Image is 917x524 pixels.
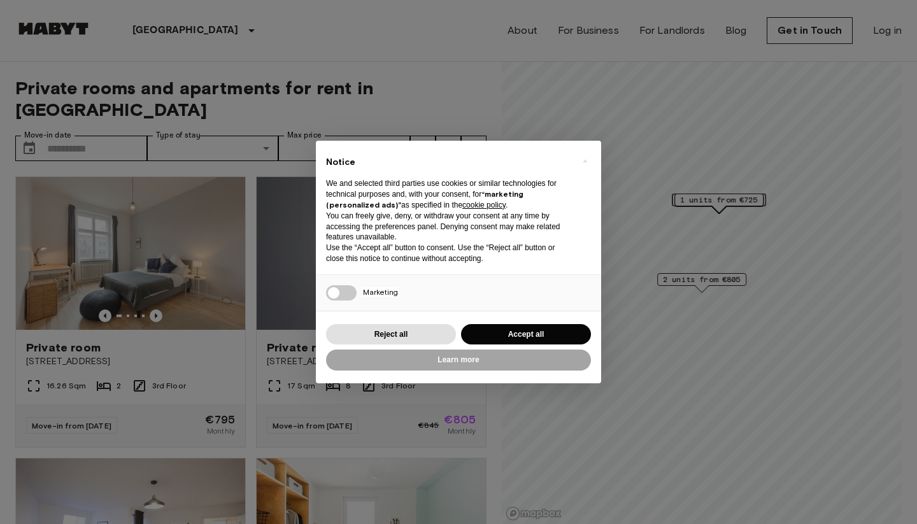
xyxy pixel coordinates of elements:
[326,211,571,243] p: You can freely give, deny, or withdraw your consent at any time by accessing the preferences pane...
[363,287,398,297] span: Marketing
[462,201,506,209] a: cookie policy
[326,350,591,371] button: Learn more
[574,151,595,171] button: Close this notice
[583,153,587,169] span: ×
[326,178,571,210] p: We and selected third parties use cookies or similar technologies for technical purposes and, wit...
[326,324,456,345] button: Reject all
[326,189,523,209] strong: “marketing (personalized ads)”
[326,243,571,264] p: Use the “Accept all” button to consent. Use the “Reject all” button or close this notice to conti...
[461,324,591,345] button: Accept all
[326,156,571,169] h2: Notice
